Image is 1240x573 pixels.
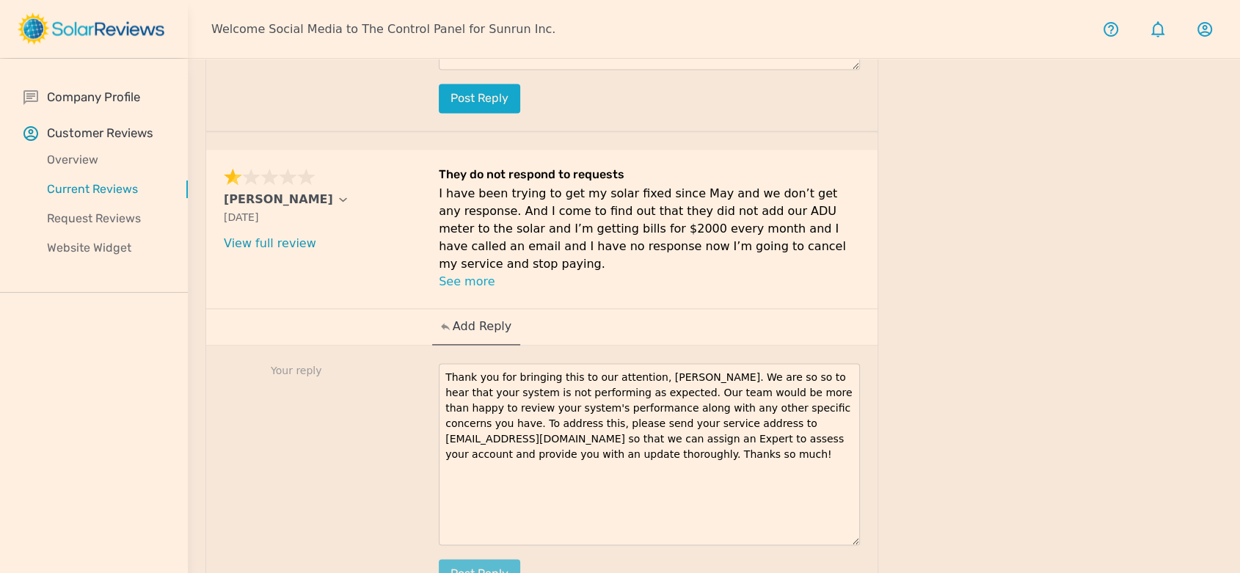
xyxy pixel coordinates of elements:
p: Add Reply [453,318,511,335]
a: View full review [224,236,316,250]
p: Website Widget [23,239,188,257]
p: See more [439,273,860,291]
button: Post reply [439,84,520,113]
p: I have been trying to get my solar fixed since May and we don’t get any response. And I come to f... [439,185,860,273]
a: Website Widget [23,233,188,263]
p: Request Reviews [23,210,188,227]
p: [PERSON_NAME] [224,191,333,208]
p: Overview [23,151,188,169]
p: Welcome Social Media to The Control Panel for Sunrun Inc. [211,21,555,38]
h6: They do not respond to requests [439,167,860,185]
span: [DATE] [224,211,258,223]
a: Request Reviews [23,204,188,233]
p: Customer Reviews [47,124,153,142]
a: Overview [23,145,188,175]
p: Company Profile [47,88,140,106]
a: Current Reviews [23,175,188,204]
p: Your reply [224,363,430,379]
p: Current Reviews [23,180,188,198]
